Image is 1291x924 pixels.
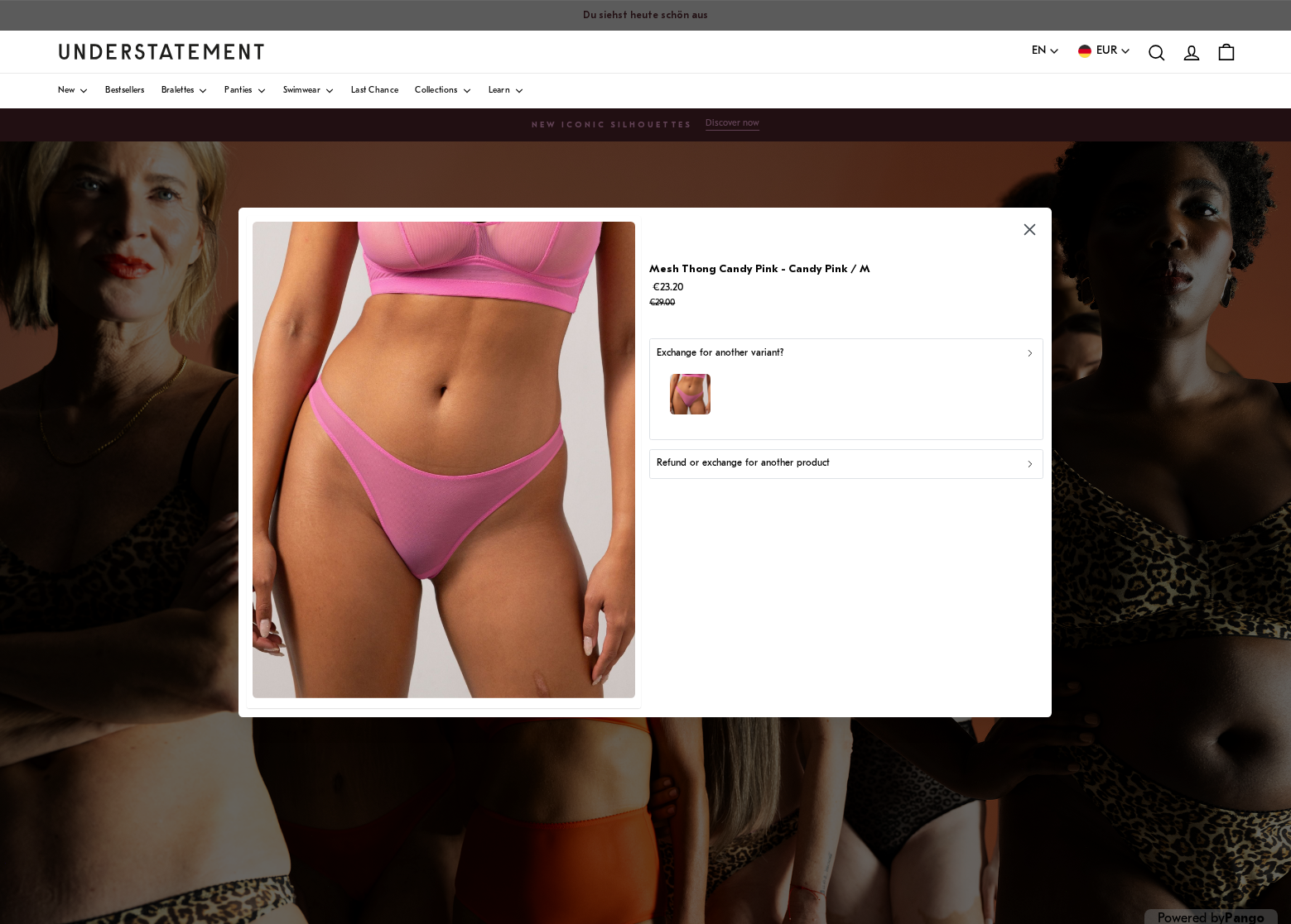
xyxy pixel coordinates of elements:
a: Learn [489,74,525,108]
span: Swimwear [283,87,320,95]
a: Bralettes [161,74,209,108]
a: Understatement Homepage [58,44,265,59]
button: EN [1032,42,1060,60]
a: Panties [224,74,266,108]
button: EUR [1077,42,1131,60]
span: Panties [224,87,252,95]
span: EN [1032,42,1046,60]
span: Last Chance [351,87,398,95]
a: Last Chance [351,74,398,108]
p: Refund or exchange for another product [657,456,830,472]
img: CAPI-STR-004_zalando_6-crop.jpg [253,222,636,698]
a: New [58,74,89,108]
span: Bralettes [161,87,195,95]
p: Mesh Thong Candy Pink - Candy Pink / M [650,260,871,277]
span: New [58,87,75,95]
span: Bestsellers [105,87,144,95]
a: Bestsellers [105,74,144,108]
img: model-name=Pierina|model-size=M [670,374,711,414]
p: Exchange for another variant? [657,345,783,361]
button: Refund or exchange for another product [650,448,1044,478]
a: Collections [415,74,471,108]
span: EUR [1096,42,1117,60]
button: Exchange for another variant?model-name=Pierina|model-size=M [650,338,1044,440]
p: €23.20 [650,278,871,311]
span: Collections [415,87,457,95]
strike: €29.00 [650,299,676,308]
span: Learn [489,87,511,95]
a: Swimwear [283,74,335,108]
